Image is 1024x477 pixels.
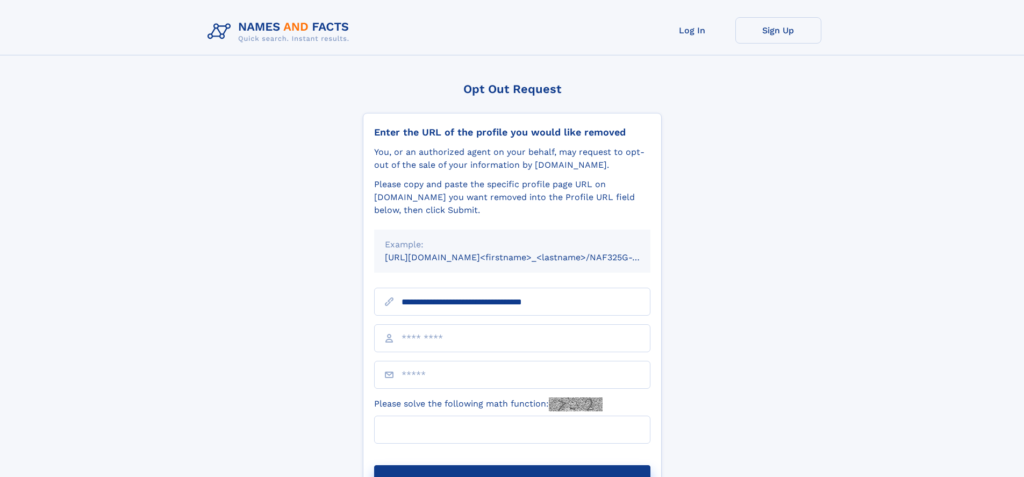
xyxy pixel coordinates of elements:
a: Sign Up [735,17,821,44]
div: Example: [385,238,640,251]
div: Enter the URL of the profile you would like removed [374,126,650,138]
small: [URL][DOMAIN_NAME]<firstname>_<lastname>/NAF325G-xxxxxxxx [385,252,671,262]
div: Opt Out Request [363,82,662,96]
label: Please solve the following math function: [374,397,603,411]
img: Logo Names and Facts [203,17,358,46]
a: Log In [649,17,735,44]
div: Please copy and paste the specific profile page URL on [DOMAIN_NAME] you want removed into the Pr... [374,178,650,217]
div: You, or an authorized agent on your behalf, may request to opt-out of the sale of your informatio... [374,146,650,172]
